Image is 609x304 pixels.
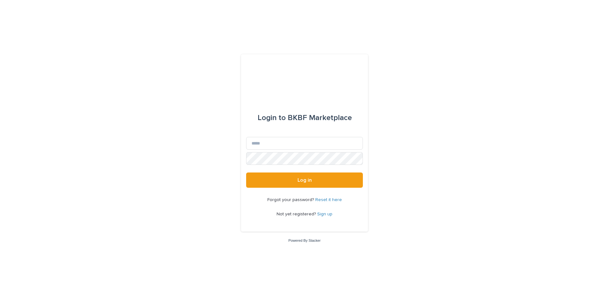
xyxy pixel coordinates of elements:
span: Not yet registered? [277,212,317,216]
button: Log in [246,172,363,188]
span: Forgot your password? [267,198,315,202]
a: Sign up [317,212,332,216]
div: BKBF Marketplace [258,109,352,127]
img: l65f3yHPToSKODuEVUav [272,70,336,89]
span: Login to [258,114,286,122]
a: Reset it here [315,198,342,202]
span: Log in [298,178,312,183]
a: Powered By Stacker [288,239,320,242]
